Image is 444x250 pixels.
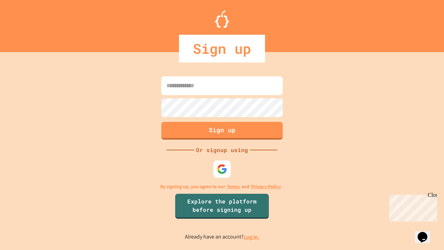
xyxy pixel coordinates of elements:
[161,122,283,140] button: Sign up
[251,183,281,190] a: Privacy Policy
[227,183,240,190] a: Terms
[160,183,284,190] p: By signing up, you agree to our and .
[194,146,250,154] div: Or signup using
[179,35,265,62] div: Sign up
[217,164,227,174] img: google-icon.svg
[175,194,269,219] a: Explore the platform before signing up
[185,233,259,241] p: Already have an account?
[244,233,259,241] a: Log in.
[3,3,48,44] div: Chat with us now!Close
[415,222,437,243] iframe: chat widget
[386,192,437,222] iframe: chat widget
[215,10,229,28] img: Logo.svg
